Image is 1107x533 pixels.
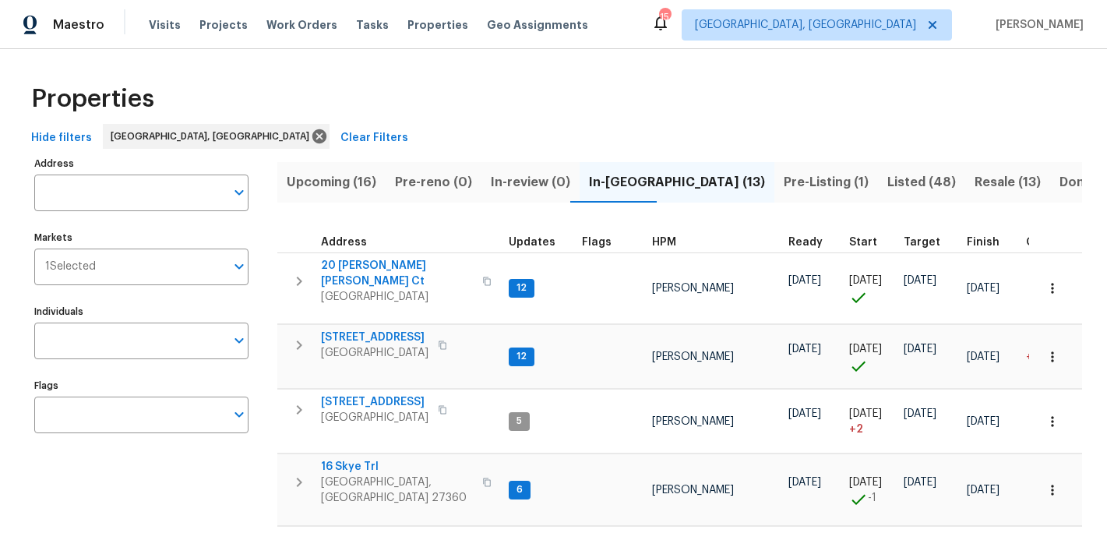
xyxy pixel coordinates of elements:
span: [GEOGRAPHIC_DATA] [321,345,428,361]
span: Clear Filters [340,129,408,148]
span: In-[GEOGRAPHIC_DATA] (13) [589,171,765,193]
span: Properties [407,17,468,33]
span: [DATE] [788,275,821,286]
span: Listed (48) [887,171,956,193]
span: Upcoming (16) [287,171,376,193]
span: Hide filters [31,129,92,148]
td: 9 day(s) past target finish date [1020,325,1087,389]
span: 12 [510,350,533,363]
span: [GEOGRAPHIC_DATA], [GEOGRAPHIC_DATA] [695,17,916,33]
span: + 2 [849,422,863,437]
span: [PERSON_NAME] [652,351,734,362]
label: Individuals [34,307,249,316]
span: [DATE] [788,477,821,488]
span: [DATE] [967,283,999,294]
span: Maestro [53,17,104,33]
button: Open [228,256,250,277]
div: Projected renovation finish date [967,237,1014,248]
td: Project started on time [843,325,897,389]
td: Project started 1 days early [843,454,897,526]
span: [PERSON_NAME] [652,416,734,427]
span: Overall [1026,237,1066,248]
span: [GEOGRAPHIC_DATA], [GEOGRAPHIC_DATA] 27360 [321,475,473,506]
span: [GEOGRAPHIC_DATA], [GEOGRAPHIC_DATA] [111,129,316,144]
span: [DATE] [904,477,936,488]
span: [DATE] [904,344,936,355]
span: Resale (13) [975,171,1041,193]
label: Markets [34,233,249,242]
span: HPM [652,237,676,248]
span: [DATE] [967,351,999,362]
label: Flags [34,381,249,390]
span: [GEOGRAPHIC_DATA] [321,410,428,425]
span: 6 [510,483,529,496]
div: Target renovation project end date [904,237,954,248]
td: Project started 2 days late [843,390,897,454]
span: In-review (0) [491,171,570,193]
span: [STREET_ADDRESS] [321,330,428,345]
button: Clear Filters [334,124,414,153]
span: Finish [967,237,999,248]
span: 1 Selected [45,260,96,274]
span: 5 [510,415,528,428]
button: Open [228,182,250,203]
div: [GEOGRAPHIC_DATA], [GEOGRAPHIC_DATA] [103,124,330,149]
span: [DATE] [967,416,999,427]
span: Projects [199,17,248,33]
span: Geo Assignments [487,17,588,33]
span: Ready [788,237,823,248]
span: [DATE] [904,408,936,419]
span: 12 [510,281,533,295]
span: Visits [149,17,181,33]
span: -1 [868,490,876,506]
button: Hide filters [25,124,98,153]
span: [DATE] [849,408,882,419]
span: [DATE] [904,275,936,286]
span: Flags [582,237,612,248]
div: 15 [659,9,670,25]
span: 16 Skye Trl [321,459,473,475]
div: Actual renovation start date [849,237,891,248]
div: Earliest renovation start date (first business day after COE or Checkout) [788,237,837,248]
div: Days past target finish date [1026,237,1081,248]
span: Updates [509,237,555,248]
span: [DATE] [849,477,882,488]
span: [PERSON_NAME] [652,283,734,294]
button: Open [228,404,250,425]
span: [DATE] [788,408,821,419]
span: 20 [PERSON_NAME] [PERSON_NAME] Ct [321,258,473,289]
span: Work Orders [266,17,337,33]
span: Properties [31,91,154,107]
label: Address [34,159,249,168]
td: Project started on time [843,252,897,324]
span: [DATE] [849,275,882,286]
span: Pre-reno (0) [395,171,472,193]
span: [DATE] [967,485,999,496]
span: [PERSON_NAME] [989,17,1084,33]
span: +9 [1026,351,1040,362]
span: [PERSON_NAME] [652,485,734,496]
span: [DATE] [788,344,821,355]
span: Start [849,237,877,248]
span: [STREET_ADDRESS] [321,394,428,410]
span: Address [321,237,367,248]
span: Pre-Listing (1) [784,171,869,193]
span: Target [904,237,940,248]
span: [DATE] [849,344,882,355]
span: [GEOGRAPHIC_DATA] [321,289,473,305]
span: Tasks [356,19,389,30]
button: Open [228,330,250,351]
